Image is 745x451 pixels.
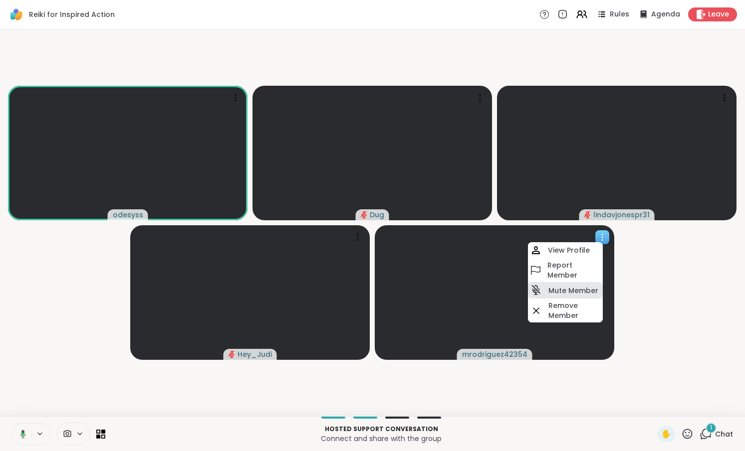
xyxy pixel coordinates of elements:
[651,9,680,19] span: Agenda
[548,286,598,296] h4: Mute Member
[710,424,712,432] span: 1
[229,351,236,358] span: audio-muted
[238,349,272,359] span: Hey_Judi
[661,428,671,440] span: ✋
[361,211,368,218] span: audio-muted
[610,9,629,19] span: Rules
[715,429,733,439] span: Chat
[462,349,527,359] span: mrodriguez42354
[584,211,591,218] span: audio-muted
[111,425,651,434] p: Hosted support conversation
[593,210,650,220] span: lindavjonespr31
[548,301,601,320] h4: Remove Member
[29,9,115,19] span: Reiki for Inspired Action
[708,9,729,19] span: Leave
[548,245,590,255] h4: View Profile
[113,210,143,220] span: odesyss
[8,6,25,23] img: ShareWell Logomark
[547,260,601,280] h4: Report Member
[111,434,651,444] p: Connect and share with the group
[370,210,384,220] span: Dug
